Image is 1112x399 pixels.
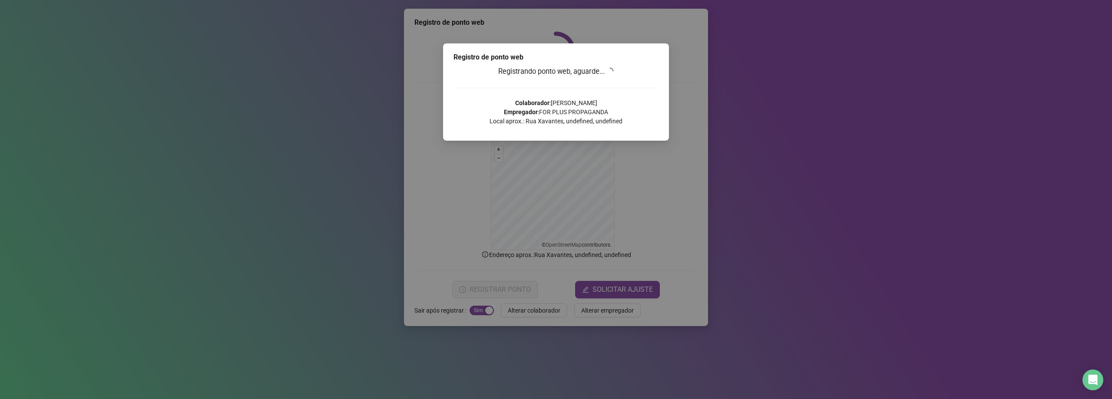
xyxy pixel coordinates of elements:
[606,66,615,76] span: loading
[1082,369,1103,390] div: Open Intercom Messenger
[453,66,659,77] h3: Registrando ponto web, aguarde...
[504,109,538,115] strong: Empregador
[515,99,549,106] strong: Colaborador
[453,99,659,126] p: : [PERSON_NAME] : FOR PLUS PROPAGANDA Local aprox.: Rua Xavantes, undefined, undefined
[453,52,659,63] div: Registro de ponto web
